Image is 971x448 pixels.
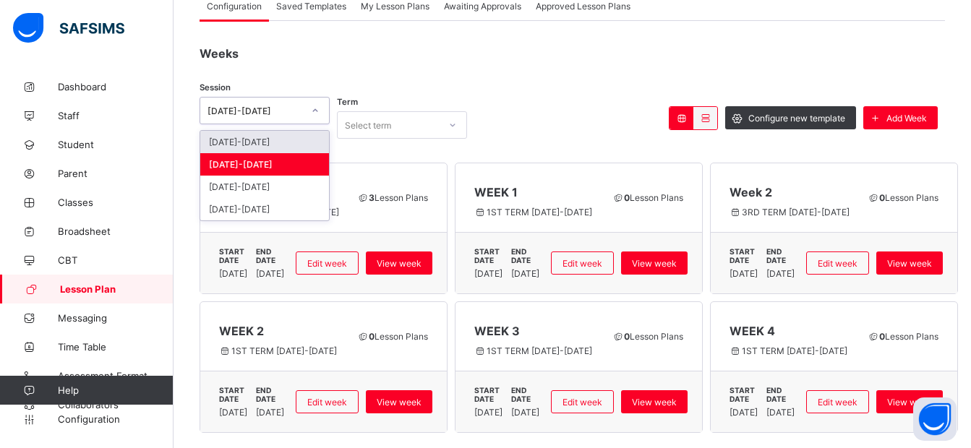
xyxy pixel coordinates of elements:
span: END DATE [511,386,544,403]
b: 0 [624,331,630,342]
span: START DATE [730,247,762,264]
span: Saved Templates [276,1,346,12]
span: Parent [58,168,174,179]
span: Lesson Plans [867,331,938,342]
span: 3RD TERM [DATE]-[DATE] [730,207,851,217]
span: Lesson Plan [60,283,174,295]
span: [DATE] [474,407,502,418]
span: Edit week [307,258,347,269]
span: Edit week [563,397,602,408]
div: [DATE]-[DATE] [208,105,303,116]
span: END DATE [766,386,799,403]
span: Configuration [58,413,173,425]
span: Dashboard [58,81,174,92]
span: END DATE [256,247,288,264]
span: Add Week [886,113,927,124]
span: 1ST TERM [DATE]-[DATE] [219,345,341,356]
span: WEEK 4 [730,324,851,338]
b: 0 [879,192,885,203]
span: WEEK 3 [474,324,596,338]
span: Week 2 [730,185,851,199]
b: 3 [369,192,375,203]
span: Messaging [58,312,174,324]
div: [DATE]-[DATE] [200,131,329,153]
span: Approved Lesson Plans [536,1,630,12]
div: Select term [345,111,391,139]
span: Time Table [58,341,174,353]
span: Term [337,97,358,107]
span: [DATE] [219,268,247,279]
span: Lesson Plans [356,192,428,203]
span: Awaiting Approvals [444,1,521,12]
span: START DATE [219,247,252,264]
span: Classes [58,197,174,208]
span: 1ST TERM [DATE]-[DATE] [474,345,596,356]
span: Help [58,384,173,396]
span: [DATE] [766,268,795,279]
span: 1ST TERM [DATE]-[DATE] [474,207,596,217]
span: 1ST TERM [DATE]-[DATE] [730,345,851,356]
b: 0 [879,331,885,342]
span: View week [377,258,422,269]
span: Lesson Plans [612,331,683,342]
span: START DATE [730,386,762,403]
span: Edit week [307,397,347,408]
div: [DATE]-[DATE] [200,198,329,220]
span: View week [377,397,422,408]
span: Weeks [200,46,239,61]
span: View week [887,258,932,269]
span: [DATE] [511,268,539,279]
span: WEEK 2 [219,324,341,338]
b: 0 [624,192,630,203]
span: Lesson Plans [356,331,428,342]
span: Configuration [207,1,262,12]
span: START DATE [474,247,507,264]
div: [DATE]-[DATE] [200,176,329,198]
span: WEEK 1 [474,185,596,199]
button: Open asap [913,397,957,441]
span: [DATE] [219,407,247,418]
span: Student [58,139,174,150]
span: [DATE] [256,268,284,279]
span: Edit week [818,397,857,408]
span: [DATE] [256,407,284,418]
span: START DATE [474,386,507,403]
span: View week [632,258,677,269]
span: View week [887,397,932,408]
b: 0 [369,331,375,342]
span: My Lesson Plans [361,1,429,12]
span: Edit week [563,258,602,269]
span: END DATE [511,247,544,264]
span: END DATE [766,247,799,264]
span: Session [200,82,231,92]
div: [DATE]-[DATE] [200,153,329,176]
span: CBT [58,254,174,266]
span: Edit week [818,258,857,269]
span: START DATE [219,386,252,403]
span: Broadsheet [58,225,174,237]
span: Staff [58,110,174,121]
span: [DATE] [730,268,758,279]
span: Assessment Format [58,370,174,382]
span: Lesson Plans [612,192,683,203]
span: View week [632,397,677,408]
span: END DATE [256,386,288,403]
span: [DATE] [511,407,539,418]
img: safsims [13,13,124,43]
span: [DATE] [474,268,502,279]
span: [DATE] [766,407,795,418]
span: Configure new template [748,113,845,124]
span: Lesson Plans [867,192,938,203]
span: [DATE] [730,407,758,418]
